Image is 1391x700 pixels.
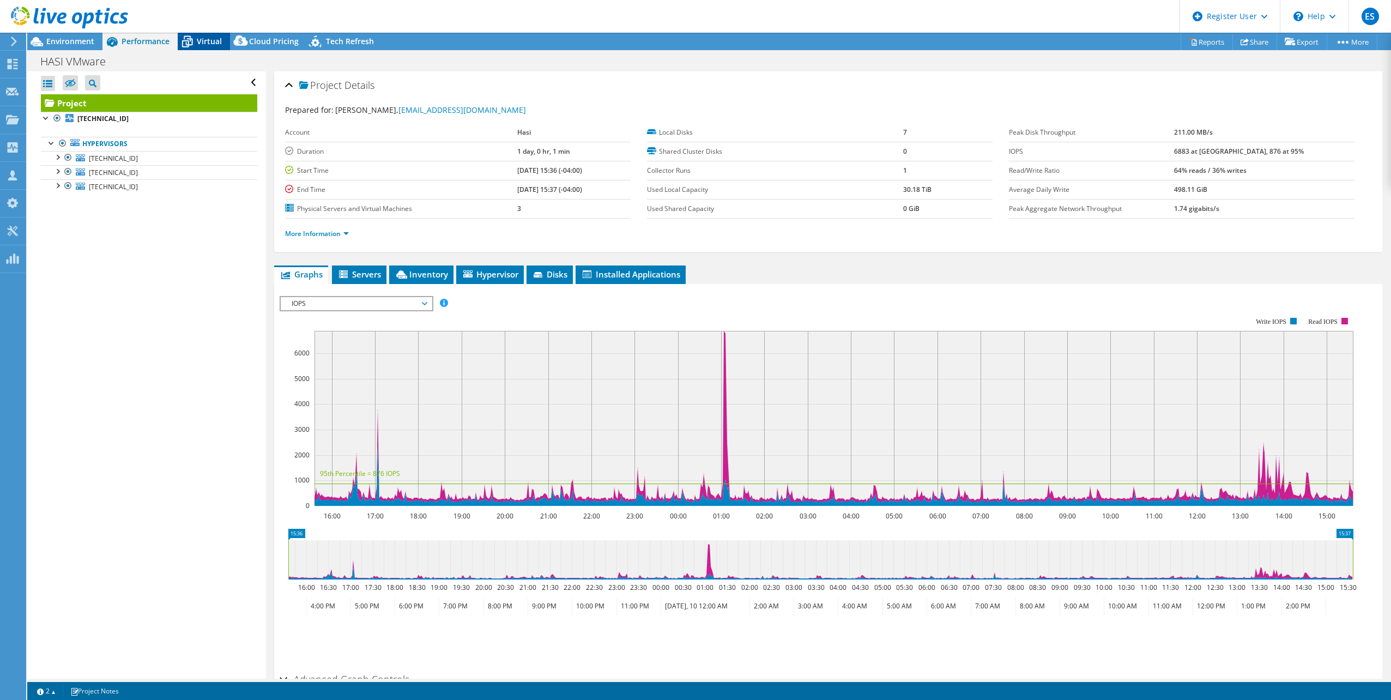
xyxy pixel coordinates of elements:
text: 09:00 [1051,583,1068,592]
b: [DATE] 15:36 (-04:00) [517,166,582,175]
span: Tech Refresh [326,36,374,46]
svg: \n [1293,11,1303,21]
text: 05:00 [874,583,891,592]
a: More Information [285,229,349,238]
text: 07:00 [972,511,989,521]
a: [TECHNICAL_ID] [41,112,257,126]
b: [TECHNICAL_ID] [77,114,129,123]
text: 20:30 [497,583,513,592]
a: [TECHNICAL_ID] [41,179,257,194]
span: Performance [122,36,170,46]
text: 04:30 [851,583,868,592]
label: Average Daily Write [1009,184,1174,195]
b: 30.18 TiB [903,185,932,194]
span: [PERSON_NAME], [335,105,526,115]
text: 22:30 [585,583,602,592]
text: 4000 [294,399,310,408]
text: 21:30 [541,583,558,592]
text: 19:30 [452,583,469,592]
text: 14:00 [1275,511,1292,521]
span: ES [1362,8,1379,25]
text: 18:30 [408,583,425,592]
b: 1 [903,166,907,175]
text: 10:00 [1102,511,1118,521]
a: 2 [29,684,63,698]
a: Export [1277,33,1327,50]
text: 15:30 [1339,583,1356,592]
h1: HASI VMware [35,56,123,68]
text: 17:00 [342,583,359,592]
text: 10:30 [1117,583,1134,592]
span: Details [344,79,374,92]
text: 15:00 [1317,583,1334,592]
a: Share [1232,33,1277,50]
text: 11:00 [1140,583,1157,592]
label: Prepared for: [285,105,334,115]
label: IOPS [1009,146,1174,157]
b: 64% reads / 36% writes [1174,166,1247,175]
b: 7 [903,128,907,137]
text: 0 [306,501,310,510]
label: Local Disks [647,127,903,138]
text: 10:00 [1095,583,1112,592]
text: 03:30 [807,583,824,592]
a: Hypervisors [41,137,257,151]
span: [TECHNICAL_ID] [89,154,138,163]
span: Graphs [280,269,323,280]
text: 3000 [294,425,310,434]
text: 03:00 [785,583,802,592]
label: Used Local Capacity [647,184,903,195]
span: IOPS [286,297,426,310]
text: 07:00 [962,583,979,592]
text: 04:00 [842,511,859,521]
text: 13:00 [1231,511,1248,521]
label: Account [285,127,517,138]
text: 19:00 [430,583,447,592]
label: Physical Servers and Virtual Machines [285,203,517,214]
span: Disks [532,269,567,280]
text: 08:00 [1015,511,1032,521]
label: Used Shared Capacity [647,203,903,214]
text: 12:00 [1184,583,1201,592]
text: 08:30 [1029,583,1045,592]
text: 13:30 [1250,583,1267,592]
text: 16:30 [319,583,336,592]
text: 22:00 [563,583,580,592]
text: 02:30 [763,583,779,592]
a: [TECHNICAL_ID] [41,165,257,179]
text: 09:30 [1073,583,1090,592]
label: Shared Cluster Disks [647,146,903,157]
text: 20:00 [475,583,492,592]
text: Write IOPS [1256,318,1286,325]
text: 05:00 [885,511,902,521]
a: Project Notes [63,684,126,698]
text: 12:00 [1188,511,1205,521]
text: 07:30 [984,583,1001,592]
b: 3 [517,204,521,213]
text: 23:30 [630,583,646,592]
text: 12:30 [1206,583,1223,592]
text: 01:30 [718,583,735,592]
text: 15:00 [1318,511,1335,521]
text: 00:00 [652,583,669,592]
text: 02:00 [755,511,772,521]
b: 1.74 gigabits/s [1174,204,1219,213]
span: Project [299,80,342,91]
text: 06:30 [940,583,957,592]
a: [TECHNICAL_ID] [41,151,257,165]
text: 23:00 [626,511,643,521]
text: 16:00 [323,511,340,521]
b: 0 GiB [903,204,920,213]
text: 19:00 [453,511,470,521]
text: 08:00 [1007,583,1024,592]
a: Project [41,94,257,112]
label: Start Time [285,165,517,176]
text: 21:00 [519,583,536,592]
b: 6883 at [GEOGRAPHIC_DATA], 876 at 95% [1174,147,1304,156]
text: 14:30 [1295,583,1311,592]
text: 05:30 [896,583,912,592]
text: 20:00 [496,511,513,521]
text: 17:00 [366,511,383,521]
text: 11:30 [1162,583,1178,592]
span: Environment [46,36,94,46]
